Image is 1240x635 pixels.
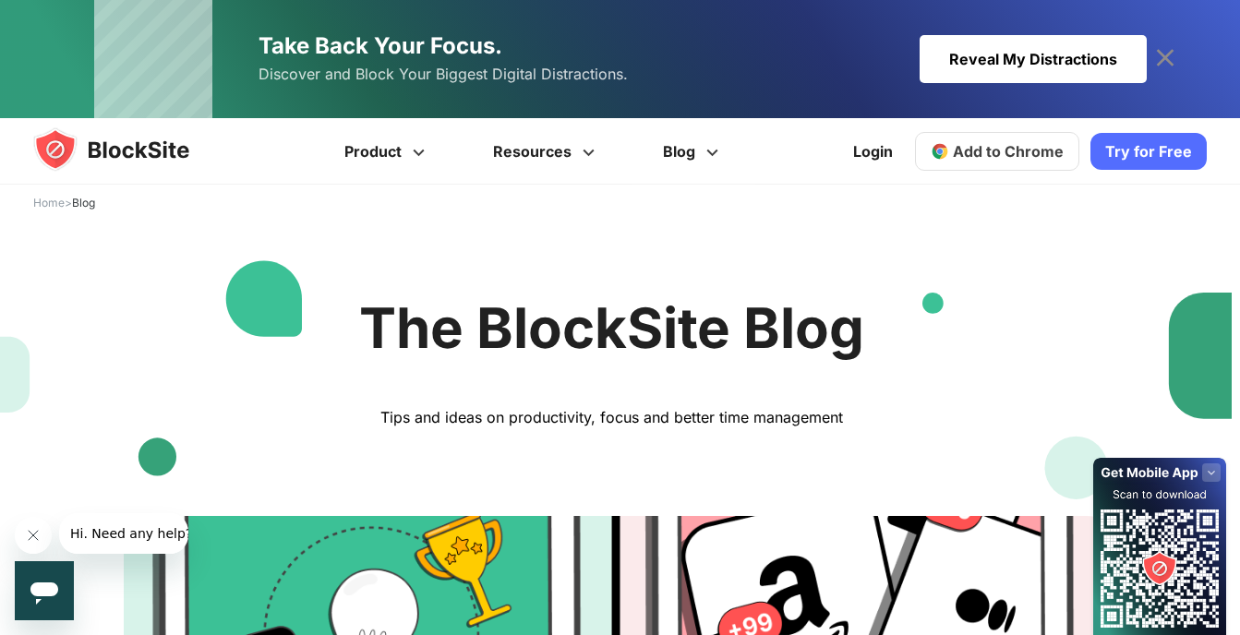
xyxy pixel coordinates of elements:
[33,196,65,210] a: Home
[313,118,462,185] a: Product
[922,276,1233,516] img: People Cards Right
[259,61,628,88] span: Discover and Block Your Biggest Digital Distractions.
[632,118,755,185] a: Blog
[259,32,502,59] span: Take Back Your Focus.
[59,513,188,554] iframe: Message from company
[920,35,1147,83] div: Reveal My Distractions
[15,561,74,620] iframe: Button to launch messaging window
[462,118,632,185] a: Resources
[931,142,949,161] img: chrome-icon.svg
[11,13,133,28] span: Hi. Need any help?
[1090,133,1207,170] a: Try for Free
[33,196,95,210] span: >
[842,129,904,174] a: Login
[15,517,52,554] iframe: Close message
[953,142,1064,161] span: Add to Chrome
[915,132,1079,171] a: Add to Chrome
[147,407,1077,427] p: Tips and ideas on productivity, focus and better time management
[72,196,95,210] span: Blog
[33,127,225,172] img: blocksite-icon.5d769676.svg
[147,294,1077,361] h1: The BlockSite Blog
